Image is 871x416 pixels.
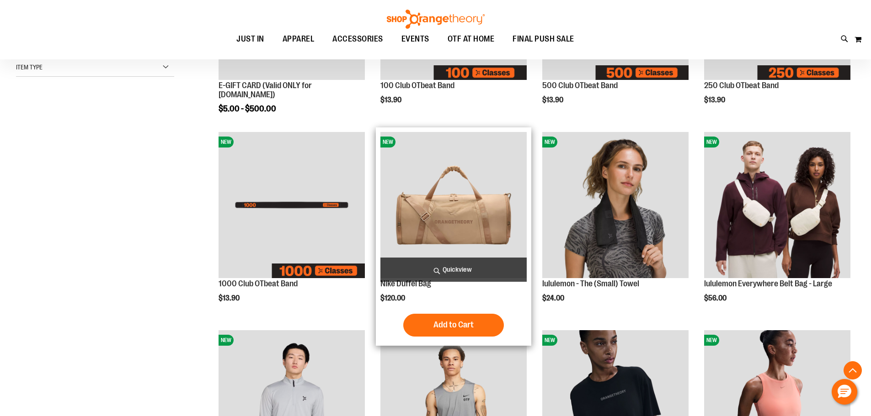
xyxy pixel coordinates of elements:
span: APPAREL [283,29,315,49]
a: 100 Club OTbeat Band [380,81,454,90]
span: $5.00 - $500.00 [219,104,276,113]
div: product [538,127,693,326]
a: JUST IN [227,29,273,49]
a: FINAL PUSH SALE [503,29,583,50]
a: 500 Club OTbeat Band [542,81,618,90]
span: OTF AT HOME [448,29,495,49]
img: Image of 1000 Club OTbeat Band [219,132,365,278]
div: product [376,127,531,346]
span: $13.90 [542,96,565,104]
span: JUST IN [236,29,264,49]
button: Back To Top [844,361,862,379]
span: NEW [704,137,719,147]
a: OTF AT HOME [438,29,504,50]
a: 1000 Club OTbeat Band [219,279,298,288]
a: 250 Club OTbeat Band [704,81,779,90]
a: EVENTS [392,29,438,50]
a: Nike Duffel BagNEW [380,132,527,279]
span: ACCESSORIES [332,29,383,49]
a: APPAREL [273,29,324,50]
img: lululemon Everywhere Belt Bag - Large [704,132,850,278]
span: $13.90 [380,96,403,104]
span: Add to Cart [433,320,474,330]
div: product [214,127,369,321]
span: NEW [380,137,395,147]
a: Nike Duffel Bag [380,279,431,288]
a: lululemon Everywhere Belt Bag - LargeNEW [704,132,850,279]
img: lululemon - The (Small) Towel [542,132,689,278]
img: Shop Orangetheory [385,10,486,29]
a: lululemon Everywhere Belt Bag - Large [704,279,832,288]
span: FINAL PUSH SALE [513,29,574,49]
span: $13.90 [704,96,727,104]
span: $13.90 [219,294,241,302]
span: $120.00 [380,294,406,302]
span: NEW [542,137,557,147]
span: EVENTS [401,29,429,49]
a: ACCESSORIES [323,29,392,50]
button: Add to Cart [403,314,504,337]
span: NEW [219,137,234,147]
button: Hello, have a question? Let’s chat. [832,379,857,405]
span: Item Type [16,63,43,71]
span: NEW [704,335,719,346]
a: lululemon - The (Small) Towel [542,279,639,288]
a: lululemon - The (Small) TowelNEW [542,132,689,279]
a: Image of 1000 Club OTbeat BandNEW [219,132,365,279]
span: NEW [542,335,557,346]
img: Nike Duffel Bag [380,132,527,278]
a: E-GIFT CARD (Valid ONLY for [DOMAIN_NAME]) [219,81,312,99]
a: Quickview [380,258,527,282]
div: product [700,127,855,326]
span: $24.00 [542,294,566,302]
span: $56.00 [704,294,728,302]
span: NEW [219,335,234,346]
